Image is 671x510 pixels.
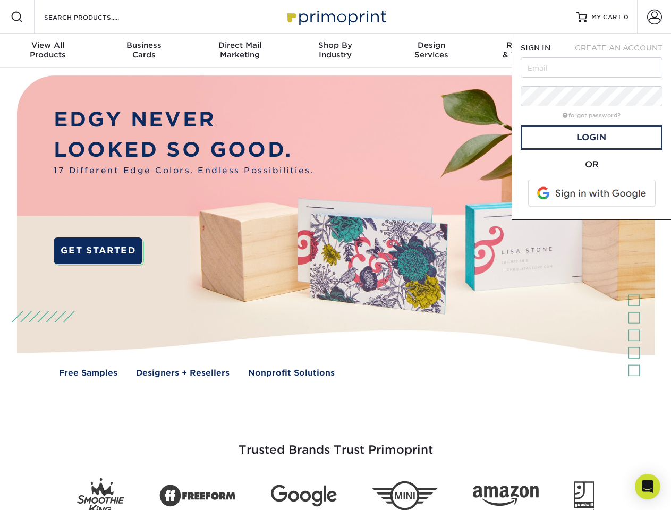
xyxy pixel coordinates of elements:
img: Google [271,485,337,507]
span: Shop By [287,40,383,50]
span: Design [384,40,479,50]
h3: Trusted Brands Trust Primoprint [25,418,647,470]
div: Industry [287,40,383,59]
img: Goodwill [574,481,594,510]
span: 0 [624,13,628,21]
a: forgot password? [563,112,621,119]
div: & Templates [479,40,575,59]
div: Open Intercom Messenger [635,474,660,499]
span: Direct Mail [192,40,287,50]
span: Resources [479,40,575,50]
input: SEARCH PRODUCTS..... [43,11,147,23]
input: Email [521,57,662,78]
div: Marketing [192,40,287,59]
a: GET STARTED [54,237,142,264]
span: Business [96,40,191,50]
p: LOOKED SO GOOD. [54,135,314,165]
a: DesignServices [384,34,479,68]
span: CREATE AN ACCOUNT [575,44,662,52]
p: EDGY NEVER [54,105,314,135]
span: SIGN IN [521,44,550,52]
a: Designers + Resellers [136,367,230,379]
span: 17 Different Edge Colors. Endless Possibilities. [54,165,314,177]
a: Direct MailMarketing [192,34,287,68]
a: BusinessCards [96,34,191,68]
div: Services [384,40,479,59]
img: Amazon [473,486,539,506]
a: Nonprofit Solutions [248,367,335,379]
div: OR [521,158,662,171]
a: Free Samples [59,367,117,379]
div: Cards [96,40,191,59]
img: Primoprint [283,5,389,28]
a: Resources& Templates [479,34,575,68]
a: Login [521,125,662,150]
span: MY CART [591,13,622,22]
iframe: Google Customer Reviews [3,478,90,506]
a: Shop ByIndustry [287,34,383,68]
